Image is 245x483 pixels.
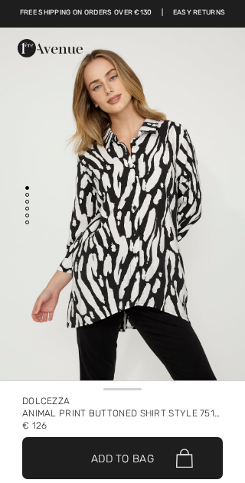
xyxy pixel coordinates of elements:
button: Add to Bag [22,437,223,479]
a: 1ère Avenue [18,41,83,54]
div: Dolcezza [22,395,223,407]
div: Animal Print Buttoned Shirt Style 75164 [22,407,223,419]
a: Free shipping on orders over €130 [20,8,152,18]
img: Bag.svg [176,449,193,468]
span: € 126 [22,420,47,431]
a: Easy Returns [173,8,226,18]
img: 1ère Avenue [18,39,83,57]
span: Add to Bag [91,450,154,466]
span: | [162,8,163,18]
